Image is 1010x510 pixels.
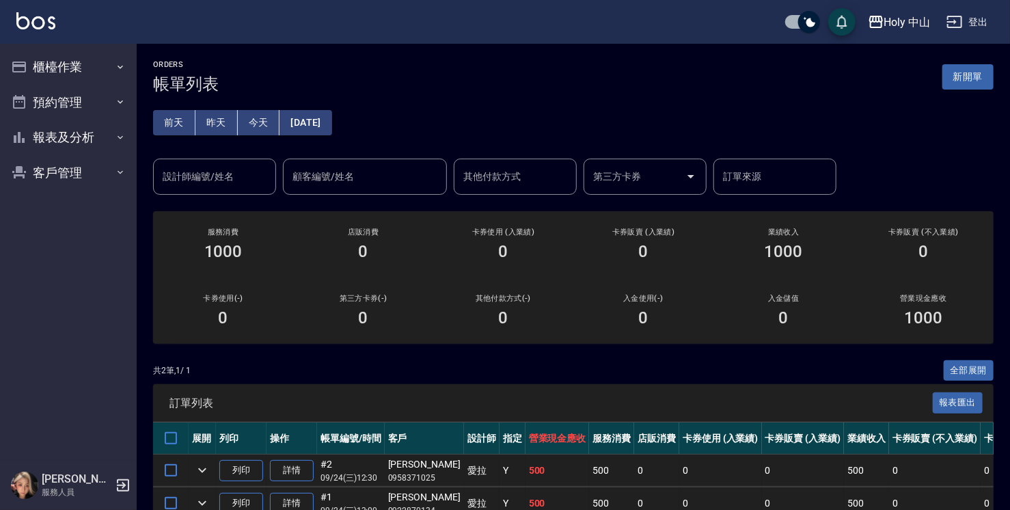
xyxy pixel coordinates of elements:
td: Y [500,455,526,487]
p: 09/24 (三) 12:30 [320,472,381,484]
h2: 卡券使用(-) [169,294,277,303]
div: [PERSON_NAME] [388,457,461,472]
h2: 入金使用(-) [590,294,697,303]
button: 昨天 [195,110,238,135]
span: 訂單列表 [169,397,933,410]
button: 登出 [941,10,994,35]
button: 前天 [153,110,195,135]
div: Holy 中山 [884,14,931,31]
th: 業績收入 [844,422,889,455]
h3: 0 [499,308,508,327]
h3: 0 [499,242,508,261]
th: 展開 [189,422,216,455]
button: 報表及分析 [5,120,131,155]
h2: 其他付款方式(-) [450,294,557,303]
th: 營業現金應收 [526,422,590,455]
h2: 業績收入 [730,228,837,237]
button: expand row [192,460,213,481]
img: Person [11,472,38,499]
h3: 1000 [905,308,943,327]
th: 帳單編號/時間 [317,422,385,455]
th: 服務消費 [589,422,634,455]
a: 報表匯出 [933,396,983,409]
th: 列印 [216,422,267,455]
th: 指定 [500,422,526,455]
h2: 卡券販賣 (不入業績) [870,228,977,237]
button: Holy 中山 [862,8,936,36]
h2: ORDERS [153,60,219,69]
th: 設計師 [464,422,500,455]
h5: [PERSON_NAME] [42,472,111,486]
td: 0 [762,455,845,487]
h2: 第三方卡券(-) [310,294,417,303]
th: 店販消費 [634,422,679,455]
h3: 0 [919,242,929,261]
h3: 帳單列表 [153,75,219,94]
button: 預約管理 [5,85,131,120]
h2: 入金儲值 [730,294,837,303]
button: 櫃檯作業 [5,49,131,85]
img: Logo [16,12,55,29]
th: 卡券販賣 (不入業績) [889,422,981,455]
td: 0 [679,455,762,487]
button: [DATE] [279,110,331,135]
div: [PERSON_NAME] [388,490,461,505]
button: 客戶管理 [5,155,131,191]
h3: 0 [779,308,789,327]
h3: 1000 [204,242,243,261]
h3: 0 [219,308,228,327]
a: 詳情 [270,460,314,481]
p: 共 2 筆, 1 / 1 [153,364,191,377]
button: 今天 [238,110,280,135]
button: 列印 [219,460,263,481]
h2: 營業現金應收 [870,294,977,303]
button: 全部展開 [944,360,994,381]
td: 500 [844,455,889,487]
td: 500 [526,455,590,487]
th: 卡券使用 (入業績) [679,422,762,455]
a: 新開單 [942,70,994,83]
p: 服務人員 [42,486,111,498]
th: 操作 [267,422,317,455]
h3: 0 [639,242,649,261]
button: save [828,8,856,36]
h3: 服務消費 [169,228,277,237]
h3: 1000 [765,242,803,261]
td: #2 [317,455,385,487]
td: 愛拉 [464,455,500,487]
p: 0958371025 [388,472,461,484]
h3: 0 [639,308,649,327]
h3: 0 [359,242,368,261]
h2: 卡券販賣 (入業績) [590,228,697,237]
td: 0 [634,455,679,487]
button: Open [680,165,702,187]
th: 客戶 [385,422,464,455]
h2: 卡券使用 (入業績) [450,228,557,237]
button: 新開單 [942,64,994,90]
td: 0 [889,455,981,487]
h3: 0 [359,308,368,327]
button: 報表匯出 [933,392,983,414]
h2: 店販消費 [310,228,417,237]
th: 卡券販賣 (入業績) [762,422,845,455]
td: 500 [589,455,634,487]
